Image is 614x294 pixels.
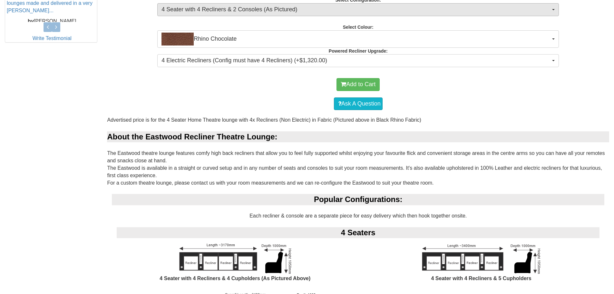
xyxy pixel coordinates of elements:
span: 4 Electric Recliners (Config must have 4 Recliners) (+$1,320.00) [161,56,551,65]
a: Ask A Question [334,97,383,110]
a: Write Testimonial [33,35,72,41]
b: 4 Seater with 4 Recliners & 4 Cupholders (As Pictured Above) [160,276,310,281]
span: Rhino Chocolate [161,33,551,46]
button: 4 Electric Recliners (Config must have 4 Recliners) (+$1,320.00) [157,54,559,67]
strong: Select Colour: [343,25,374,30]
div: About the Eastwood Recliner Theatre Lounge: [107,131,609,142]
span: 4 Seater with 4 Recliners & 2 Consoles (As Pictured) [161,5,551,14]
button: Rhino ChocolateRhino Chocolate [157,30,559,48]
div: 4 Seaters [117,227,599,238]
img: 4 Seater Theatre Lounge [173,242,297,275]
button: 4 Seater with 4 Recliners & 2 Consoles (As Pictured) [157,3,559,16]
img: 4 Seater Theatre Lounge [413,242,549,275]
button: Add to Cart [336,78,380,91]
b: by [28,18,34,24]
img: Rhino Chocolate [161,33,194,46]
div: Popular Configurations: [112,194,604,205]
b: 4 Seater with 4 Recliners & 5 Cupholders [431,276,531,281]
p: [PERSON_NAME] [7,17,97,25]
strong: Powered Recliner Upgrade: [329,48,388,54]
